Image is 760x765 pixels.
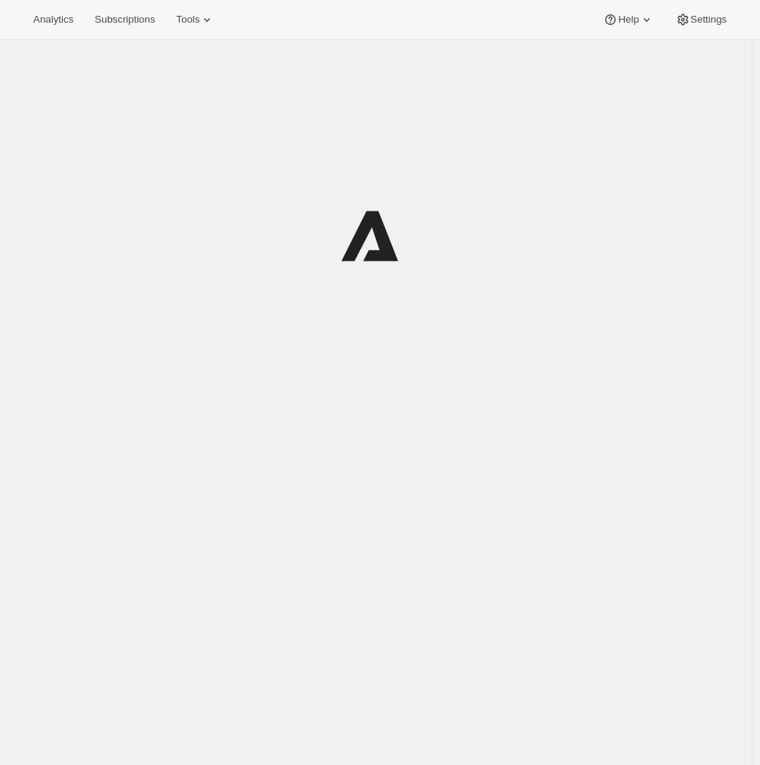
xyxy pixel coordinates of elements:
[176,14,199,26] span: Tools
[167,9,224,30] button: Tools
[594,9,663,30] button: Help
[618,14,638,26] span: Help
[85,9,164,30] button: Subscriptions
[666,9,736,30] button: Settings
[690,14,727,26] span: Settings
[94,14,155,26] span: Subscriptions
[33,14,73,26] span: Analytics
[24,9,82,30] button: Analytics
